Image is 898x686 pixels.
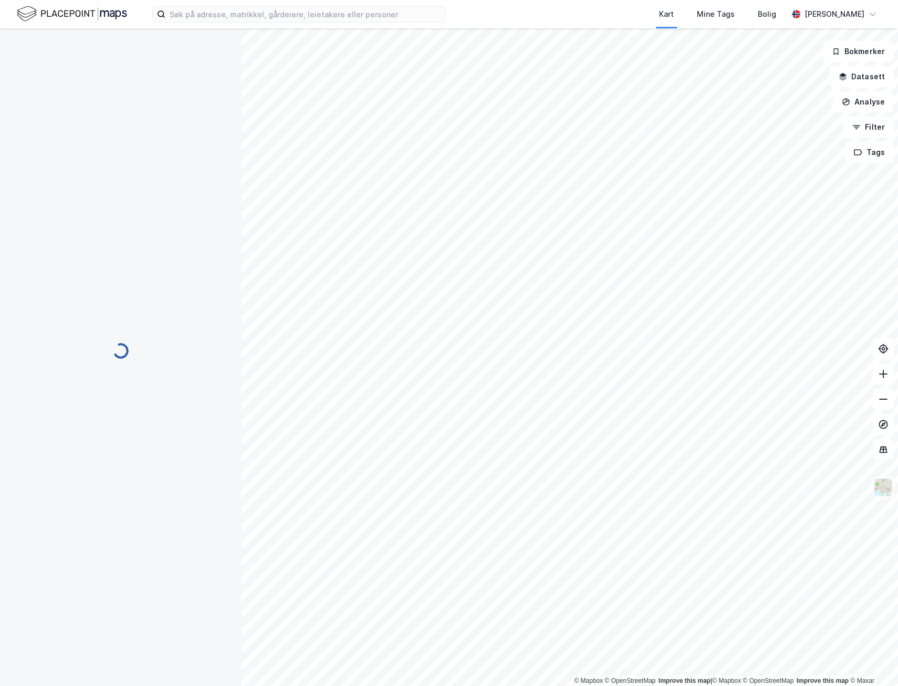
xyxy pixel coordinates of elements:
[743,677,794,684] a: OpenStreetMap
[697,8,735,20] div: Mine Tags
[797,677,849,684] a: Improve this map
[843,117,894,138] button: Filter
[845,636,898,686] iframe: Chat Widget
[873,477,893,497] img: Z
[823,41,894,62] button: Bokmerker
[112,342,129,359] img: spinner.a6d8c91a73a9ac5275cf975e30b51cfb.svg
[574,677,603,684] a: Mapbox
[830,66,894,87] button: Datasett
[605,677,656,684] a: OpenStreetMap
[805,8,864,20] div: [PERSON_NAME]
[833,91,894,112] button: Analyse
[574,675,874,686] div: |
[845,142,894,163] button: Tags
[758,8,776,20] div: Bolig
[712,677,741,684] a: Mapbox
[659,8,674,20] div: Kart
[17,5,127,23] img: logo.f888ab2527a4732fd821a326f86c7f29.svg
[165,6,446,22] input: Søk på adresse, matrikkel, gårdeiere, leietakere eller personer
[659,677,711,684] a: Improve this map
